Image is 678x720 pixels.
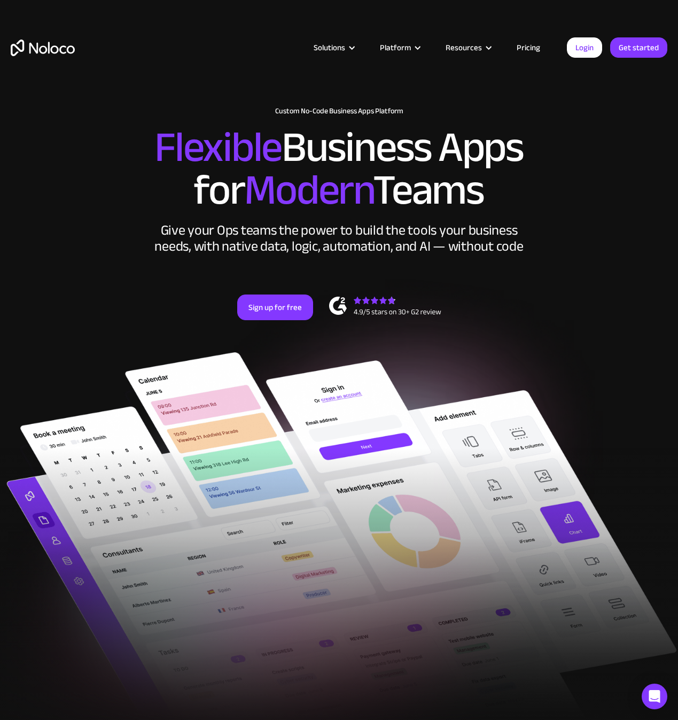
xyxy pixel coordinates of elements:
[503,41,554,55] a: Pricing
[154,107,282,187] span: Flexible
[446,41,482,55] div: Resources
[314,41,345,55] div: Solutions
[300,41,367,55] div: Solutions
[567,37,602,58] a: Login
[367,41,432,55] div: Platform
[380,41,411,55] div: Platform
[642,684,667,709] div: Open Intercom Messenger
[152,222,526,254] div: Give your Ops teams the power to build the tools your business needs, with native data, logic, au...
[11,126,667,212] h2: Business Apps for Teams
[237,295,313,320] a: Sign up for free
[11,107,667,115] h1: Custom No-Code Business Apps Platform
[432,41,503,55] div: Resources
[610,37,667,58] a: Get started
[11,40,75,56] a: home
[244,150,373,230] span: Modern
